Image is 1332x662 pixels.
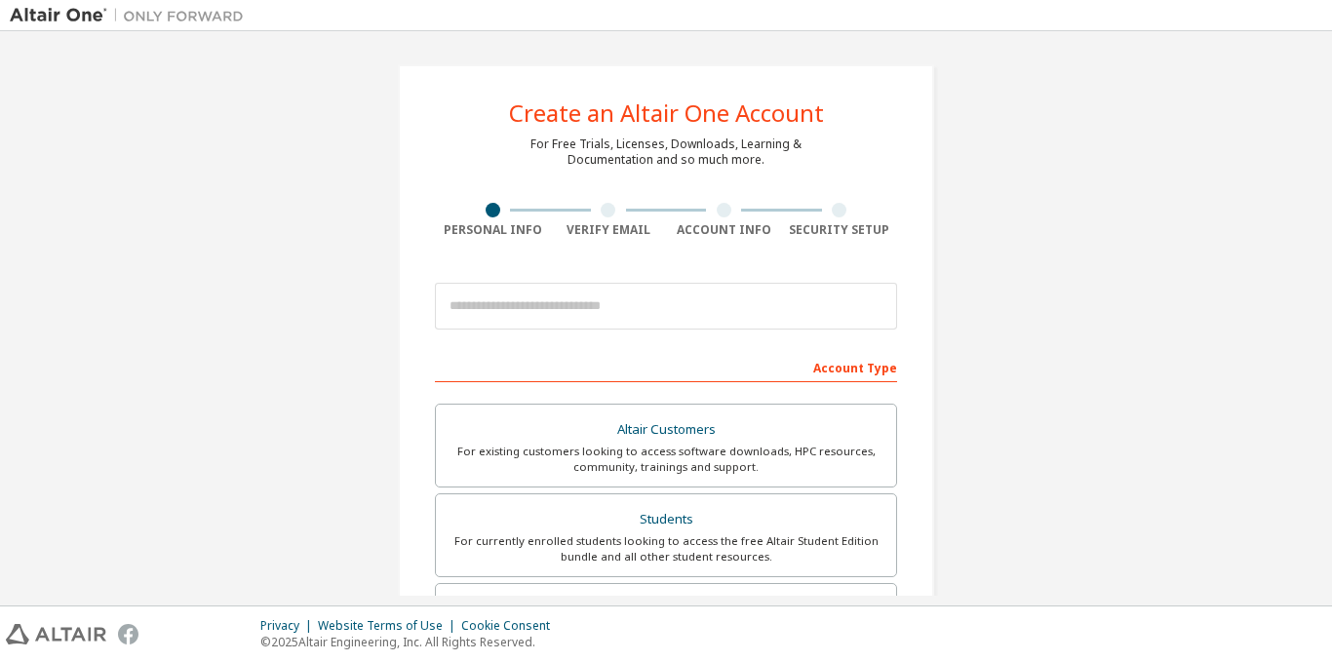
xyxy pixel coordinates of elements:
[666,222,782,238] div: Account Info
[530,136,802,168] div: For Free Trials, Licenses, Downloads, Learning & Documentation and so much more.
[435,351,897,382] div: Account Type
[260,634,562,650] p: © 2025 Altair Engineering, Inc. All Rights Reserved.
[260,618,318,634] div: Privacy
[6,624,106,644] img: altair_logo.svg
[461,618,562,634] div: Cookie Consent
[435,222,551,238] div: Personal Info
[551,222,667,238] div: Verify Email
[10,6,254,25] img: Altair One
[782,222,898,238] div: Security Setup
[448,416,884,444] div: Altair Customers
[118,624,138,644] img: facebook.svg
[448,596,884,623] div: Faculty
[448,533,884,565] div: For currently enrolled students looking to access the free Altair Student Edition bundle and all ...
[448,444,884,475] div: For existing customers looking to access software downloads, HPC resources, community, trainings ...
[318,618,461,634] div: Website Terms of Use
[509,101,824,125] div: Create an Altair One Account
[448,506,884,533] div: Students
